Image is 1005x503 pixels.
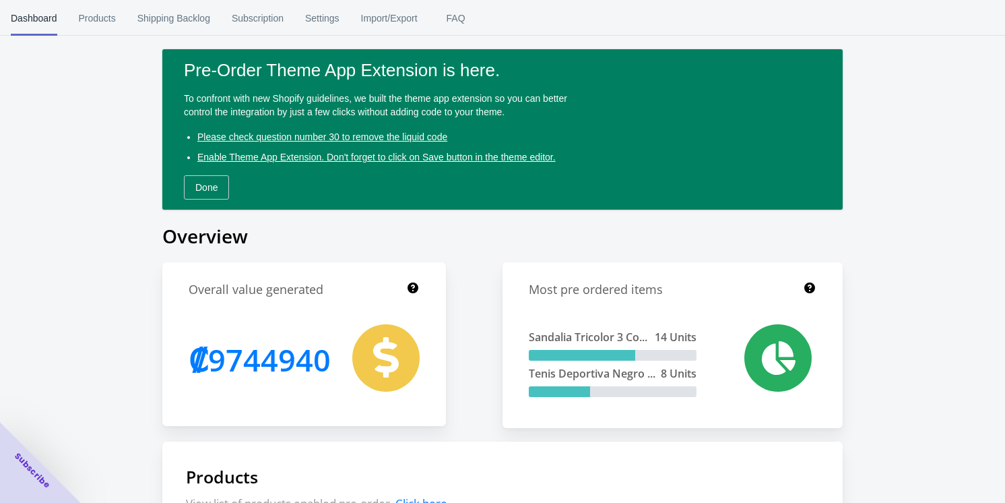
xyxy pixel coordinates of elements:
p: Pre-Order Theme App Extension is here. [184,59,821,81]
button: Done [184,175,229,200]
span: ₡ [189,339,208,380]
span: control the integration by just a few clicks without adding code to your theme. [184,107,505,117]
span: Done [195,182,218,193]
span: FAQ [439,1,473,36]
span: Import/Export [361,1,418,36]
span: Please check question number 30 to remove the liquid code [197,131,447,142]
h1: 9744940 [189,324,331,395]
span: Tenis Deportiva Negro ... [529,366,655,381]
button: Enable Theme App Extension. Don't forget to click on Save button in the theme editor. [192,145,561,169]
h1: Overall value generated [189,281,323,298]
span: To confront with new Shopify guidelines, we built the theme app extension so you can better [184,93,567,104]
span: Shipping Backlog [137,1,210,36]
span: Sandalia Tricolor 3 Co... [529,330,647,345]
h1: Overview [162,223,843,249]
span: Enable Theme App Extension. Don't forget to click on Save button in the theme editor. [197,152,556,162]
span: Dashboard [11,1,57,36]
a: Please check question number 30 to remove the liquid code [192,125,453,149]
span: 14 Units [655,330,696,345]
span: Subscribe [12,450,53,491]
span: Subscription [232,1,284,36]
span: Products [79,1,116,36]
h1: Most pre ordered items [529,281,663,298]
h1: Products [186,465,819,488]
span: Settings [305,1,339,36]
span: 8 Units [661,366,696,381]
